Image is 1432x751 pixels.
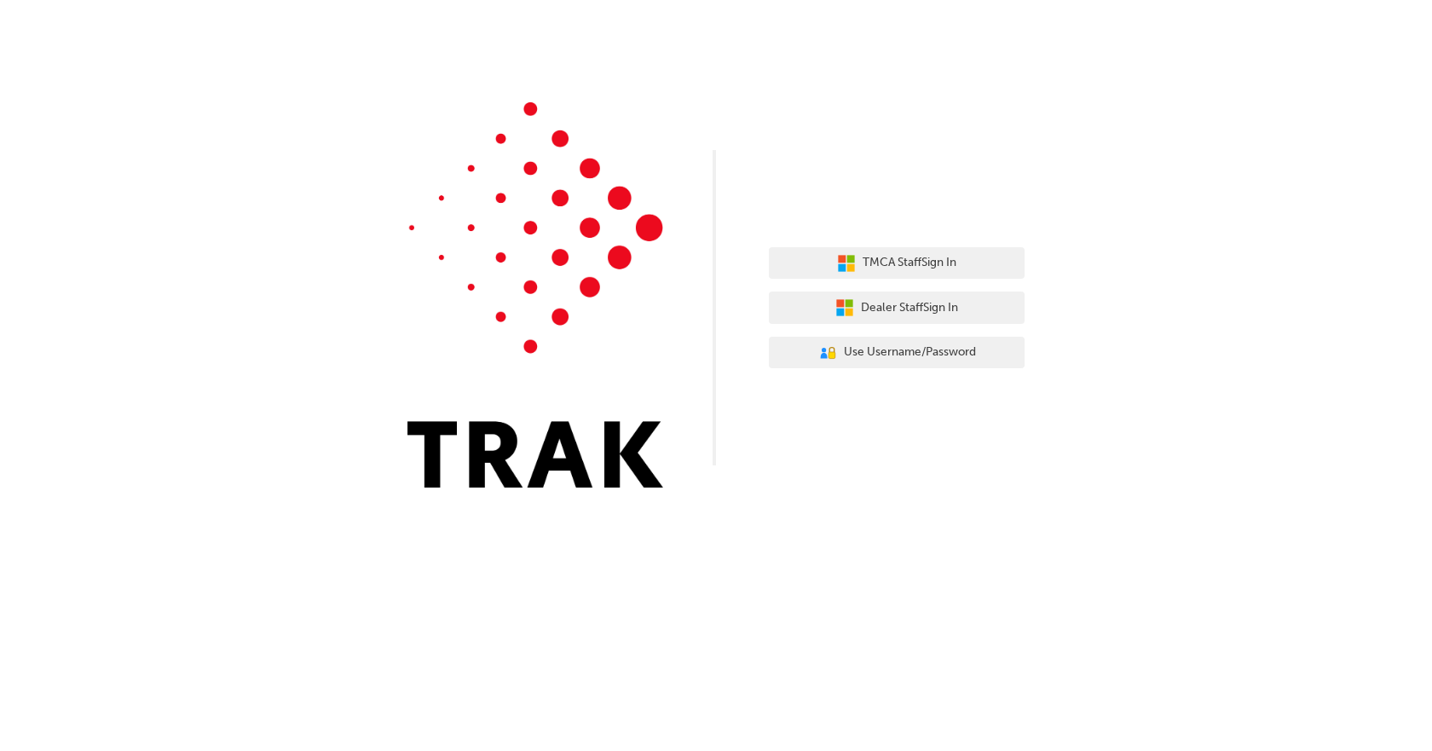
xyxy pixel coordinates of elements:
[863,253,956,273] span: TMCA Staff Sign In
[844,343,976,362] span: Use Username/Password
[861,298,958,318] span: Dealer Staff Sign In
[769,337,1025,369] button: Use Username/Password
[769,247,1025,280] button: TMCA StaffSign In
[407,102,663,488] img: Trak
[769,292,1025,324] button: Dealer StaffSign In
